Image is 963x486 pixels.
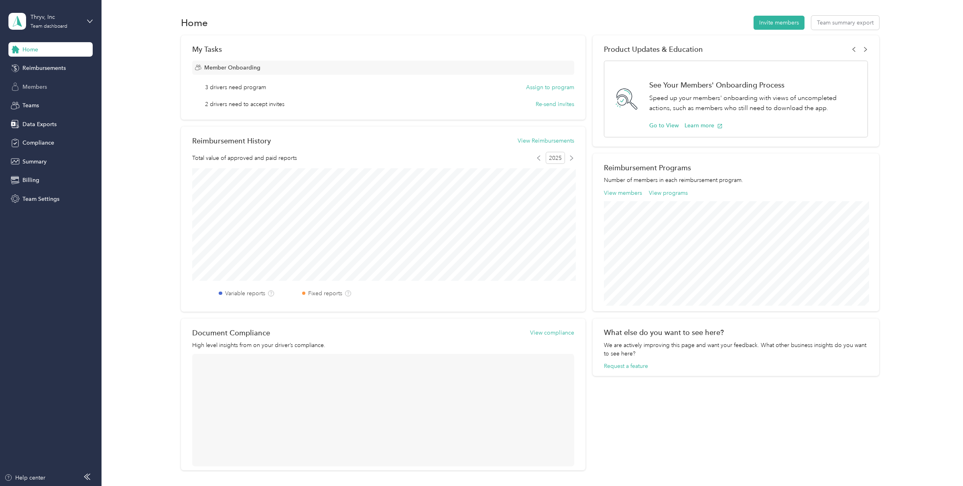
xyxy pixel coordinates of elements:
[530,329,574,337] button: View compliance
[192,341,574,349] p: High level insights from on your driver’s compliance.
[604,163,868,172] h2: Reimbursement Programs
[4,474,45,482] button: Help center
[225,289,265,298] label: Variable reports
[649,93,859,113] p: Speed up your members' onboarding with views of uncompleted actions, such as members who still ne...
[546,152,565,164] span: 2025
[918,441,963,486] iframe: Everlance-gr Chat Button Frame
[22,64,66,72] span: Reimbursements
[604,362,648,370] button: Request a feature
[30,13,81,21] div: Thryv, Inc
[526,83,574,92] button: Assign to program
[536,100,574,108] button: Re-send invites
[22,157,47,166] span: Summary
[205,100,284,108] span: 2 drivers need to accept invites
[649,121,679,130] button: Go to View
[192,329,270,337] h2: Document Compliance
[192,137,271,145] h2: Reimbursement History
[22,101,39,110] span: Teams
[192,45,574,53] div: My Tasks
[22,83,47,91] span: Members
[604,328,868,337] div: What else do you want to see here?
[604,189,642,197] button: View members
[22,176,39,184] span: Billing
[204,63,260,72] span: Member Onboarding
[205,83,266,92] span: 3 drivers need program
[22,195,59,203] span: Team Settings
[685,121,723,130] button: Learn more
[22,45,38,54] span: Home
[518,137,574,145] button: View Reimbursements
[192,154,297,162] span: Total value of approved and paid reports
[181,18,208,27] h1: Home
[308,289,342,298] label: Fixed reports
[754,16,805,30] button: Invite members
[649,189,688,197] button: View programs
[811,16,879,30] button: Team summary export
[604,176,868,184] p: Number of members in each reimbursement program.
[30,24,67,29] div: Team dashboard
[604,341,868,358] div: We are actively improving this page and want your feedback. What other business insights do you w...
[22,120,57,129] span: Data Exports
[604,45,703,53] span: Product Updates & Education
[649,81,859,89] h1: See Your Members' Onboarding Process
[22,139,54,147] span: Compliance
